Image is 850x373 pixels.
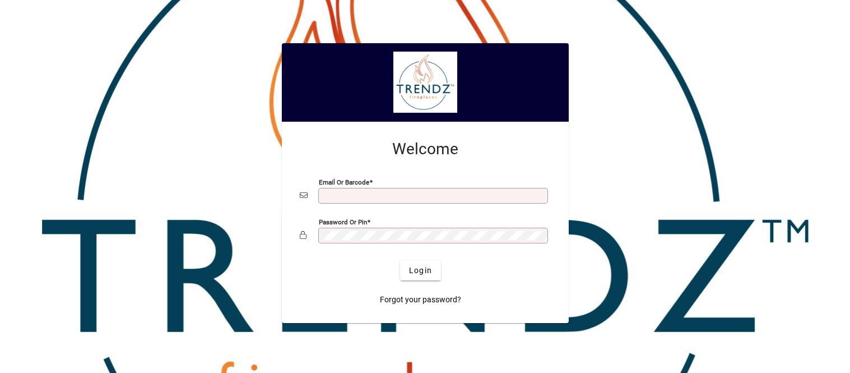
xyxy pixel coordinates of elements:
span: Forgot your password? [380,294,461,306]
mat-label: Password or Pin [319,218,367,226]
button: Login [400,260,441,280]
mat-label: Email or Barcode [319,178,369,186]
span: Login [409,265,432,277]
h2: Welcome [300,140,551,159]
a: Forgot your password? [375,289,466,310]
